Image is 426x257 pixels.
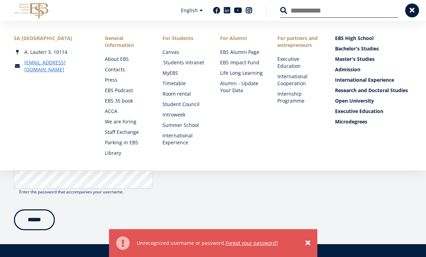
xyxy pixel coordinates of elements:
[105,87,149,94] a: EBS Podcast
[162,111,206,118] a: Introweek
[335,66,412,73] a: Admission
[335,108,412,115] a: Executive Education
[277,90,321,104] a: Internship Programme
[220,70,264,77] a: Life Long Learning
[220,59,264,66] a: EBS Impact Fund
[14,188,153,195] div: Enter the password that accompanies your username.
[245,7,252,14] a: Instagram
[105,56,149,63] a: About EBS
[14,35,91,42] div: SA [GEOGRAPHIC_DATA]
[277,35,321,49] span: For partners and entrepreneurs
[105,118,149,125] a: We are hiring
[105,139,149,146] a: Parking in EBS
[224,7,231,14] a: Linkedin
[234,7,242,14] a: Youtube
[14,49,91,56] div: A. Lauteri 3, 10114
[306,240,310,247] a: ×
[162,49,206,56] a: Canvas
[213,7,220,14] a: Facebook
[335,77,412,83] a: International Experience
[335,118,412,125] a: Microdegrees
[277,73,321,87] a: International Cooperation
[24,59,91,73] a: [EMAIL_ADDRESS][DOMAIN_NAME]
[162,122,206,129] a: Summer School
[162,90,206,97] a: Room rental
[105,35,149,49] span: General Information
[105,108,149,115] a: ACCA
[137,240,299,247] div: Unrecognized username or password.
[162,80,206,87] a: Timetable
[105,129,149,136] a: Staff Exchange
[162,70,206,77] a: MyEBS
[220,49,264,56] a: EBS Alumni Page
[162,35,206,42] a: For Students
[335,97,412,104] a: Open University
[163,59,207,66] a: Students Intranet
[335,35,412,42] a: EBS High School
[220,35,264,42] span: For Alumni
[335,56,412,63] a: Master's Studies
[277,56,321,70] a: Executive Education
[105,97,149,104] a: EBS 35 book
[162,101,206,108] a: Student Council
[162,132,206,146] a: International Experience
[335,45,412,52] a: Bachelor's Studies
[105,150,149,156] a: Library
[105,66,149,73] a: Contacts
[105,77,149,83] a: Press
[335,87,412,94] a: Research and Doctoral Studies
[220,80,264,94] a: Alumni - Update Your Data
[109,229,317,257] div: Error message
[226,240,278,247] a: Forgot your password?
